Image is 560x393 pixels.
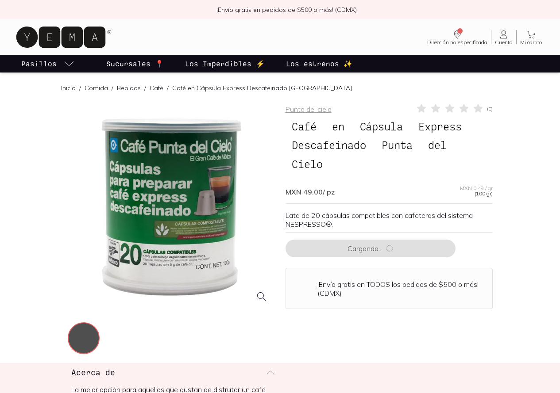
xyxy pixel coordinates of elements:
span: / [76,84,85,92]
span: MXN 0.49 / gr [460,186,493,191]
span: ( 0 ) [487,106,493,111]
p: Los Imperdibles ⚡️ [185,58,265,69]
span: del [422,137,453,153]
p: Los estrenos ✨ [286,58,352,69]
a: Sucursales 📍 [104,55,166,72]
span: en [326,118,351,135]
span: Express [412,118,468,135]
span: Cuenta [495,40,513,45]
a: Bebidas [117,84,141,92]
a: Cuenta [491,29,516,45]
img: check [203,6,211,14]
span: Cielo [286,156,329,172]
p: ¡Envío gratis en pedidos de $500 o más! (CDMX) [216,5,357,14]
button: Cargando... [286,240,456,257]
a: pasillo-todos-link [19,55,76,72]
a: Mi carrito [517,29,546,45]
span: / [141,84,150,92]
a: Los estrenos ✨ [284,55,354,72]
p: Café en Cápsula Express Descafeinado [GEOGRAPHIC_DATA] [172,84,352,92]
p: Sucursales 📍 [106,58,164,69]
span: (100 gr) [475,191,493,196]
a: Comida [85,84,108,92]
a: Punta del cielo [286,105,332,114]
a: Café [150,84,163,92]
img: Envío [295,277,314,296]
a: Dirección no especificada [424,29,491,45]
span: Cápsula [354,118,409,135]
p: Pasillos [21,58,57,69]
span: Café [286,118,323,135]
span: MXN 49.00 / pz [286,187,335,196]
p: ¡Envío gratis en TODOS los pedidos de $500 o más! (CDMX) [317,280,483,298]
img: yH5BAEAAAAALAAAAAABAAEAAAIBRAA7 [69,323,100,355]
span: Descafeinado [286,137,372,153]
span: / [108,84,117,92]
span: Punta [375,137,419,153]
span: / [163,84,172,92]
h3: Acerca de [71,366,115,378]
a: Los Imperdibles ⚡️ [183,55,266,72]
span: Mi carrito [520,40,542,45]
a: Inicio [61,84,76,92]
span: Dirección no especificada [427,40,487,45]
div: Lata de 20 cápsulas compatibles con cafeteras del sistema NESPRESSO®. [286,211,493,229]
